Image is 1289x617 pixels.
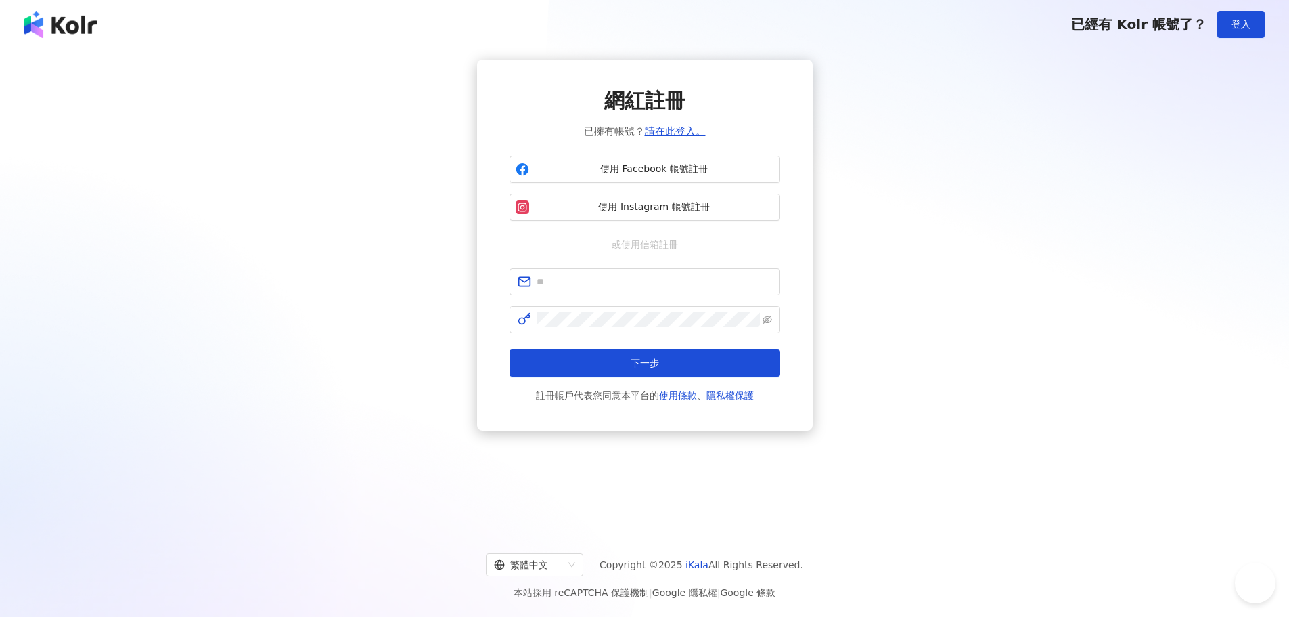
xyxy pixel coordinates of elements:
[649,587,652,598] span: |
[535,163,774,176] span: 使用 Facebook 帳號註冊
[685,559,708,570] a: iKala
[584,123,706,140] span: 已擁有帳號？
[1231,19,1250,30] span: 登入
[600,557,803,573] span: Copyright © 2025 All Rights Reserved.
[1235,563,1275,603] iframe: Help Scout Beacon - Open
[510,194,780,221] button: 使用 Instagram 帳號註冊
[659,390,697,401] a: 使用條款
[652,587,717,598] a: Google 隱私權
[602,237,687,252] span: 或使用信箱註冊
[510,349,780,377] button: 下一步
[645,125,706,137] a: 請在此登入。
[631,358,659,368] span: 下一步
[24,11,97,38] img: logo
[720,587,775,598] a: Google 條款
[1071,16,1206,33] span: 已經有 Kolr 帳號了？
[535,200,774,214] span: 使用 Instagram 帳號註冊
[494,554,563,576] div: 繁體中文
[514,584,775,601] span: 本站採用 reCAPTCHA 保護機制
[604,87,685,115] span: 網紅註冊
[536,387,754,404] span: 註冊帳戶代表您同意本平台的 、
[763,315,772,324] span: eye-invisible
[1217,11,1265,38] button: 登入
[510,156,780,183] button: 使用 Facebook 帳號註冊
[717,587,721,598] span: |
[706,390,754,401] a: 隱私權保護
